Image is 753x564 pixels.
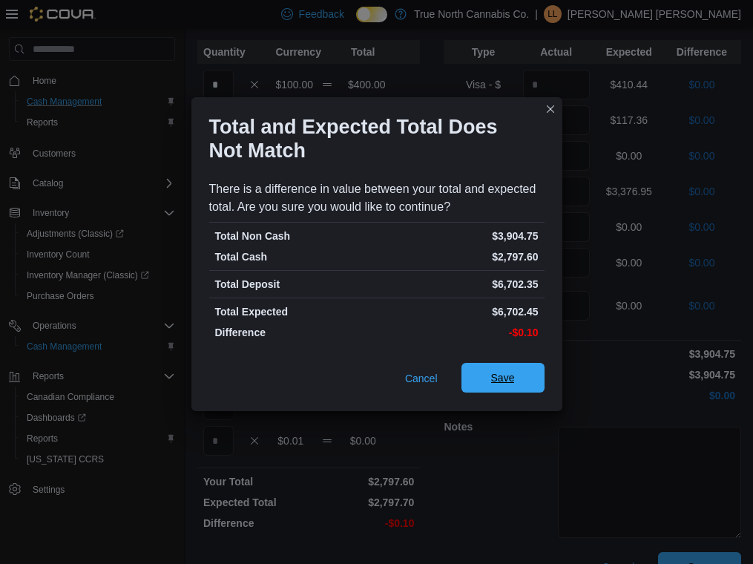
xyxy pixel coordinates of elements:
[380,325,539,340] p: -$0.10
[405,371,438,386] span: Cancel
[215,277,374,292] p: Total Deposit
[215,229,374,243] p: Total Non Cash
[209,115,533,163] h1: Total and Expected Total Does Not Match
[215,325,374,340] p: Difference
[399,364,444,393] button: Cancel
[380,249,539,264] p: $2,797.60
[542,100,559,118] button: Closes this modal window
[380,229,539,243] p: $3,904.75
[215,249,374,264] p: Total Cash
[380,277,539,292] p: $6,702.35
[209,180,545,216] div: There is a difference in value between your total and expected total. Are you sure you would like...
[380,304,539,319] p: $6,702.45
[461,363,545,393] button: Save
[215,304,374,319] p: Total Expected
[491,370,515,385] span: Save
